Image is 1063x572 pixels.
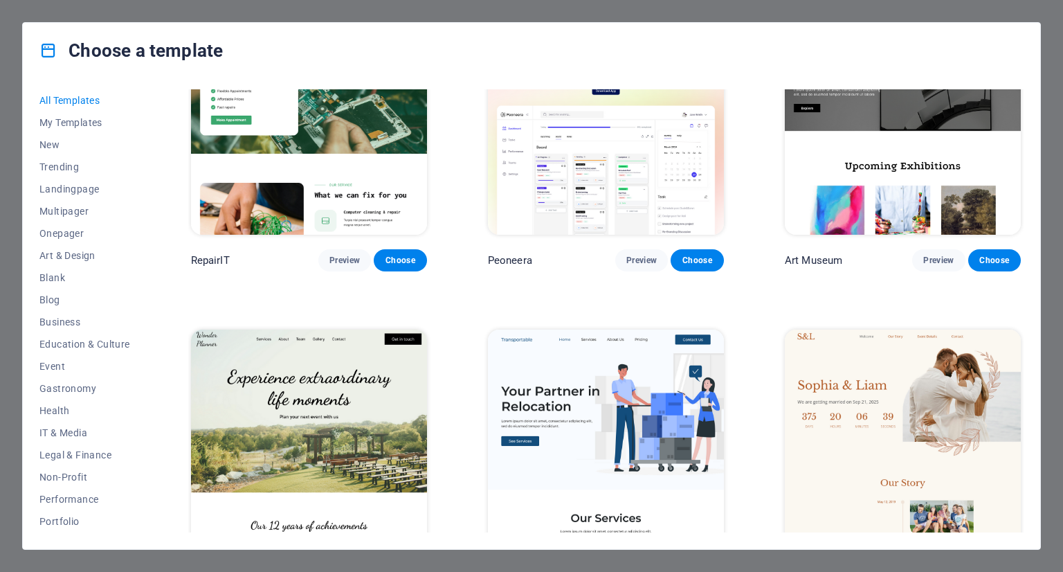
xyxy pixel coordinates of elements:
[39,89,130,111] button: All Templates
[785,330,1021,547] img: S&L
[39,250,130,261] span: Art & Design
[39,405,130,416] span: Health
[39,377,130,400] button: Gastronomy
[39,267,130,289] button: Blank
[39,339,130,350] span: Education & Culture
[39,466,130,488] button: Non-Profit
[39,289,130,311] button: Blog
[39,472,130,483] span: Non-Profit
[39,316,130,328] span: Business
[191,17,427,234] img: RepairIT
[39,422,130,444] button: IT & Media
[39,311,130,333] button: Business
[39,244,130,267] button: Art & Design
[626,255,657,266] span: Preview
[39,206,130,217] span: Multipager
[39,488,130,510] button: Performance
[39,449,130,461] span: Legal & Finance
[39,355,130,377] button: Event
[39,516,130,527] span: Portfolio
[39,228,130,239] span: Onepager
[374,249,426,271] button: Choose
[39,510,130,533] button: Portfolio
[615,249,668,271] button: Preview
[39,184,130,195] span: Landingpage
[682,255,712,266] span: Choose
[39,156,130,178] button: Trending
[923,255,954,266] span: Preview
[39,95,130,106] span: All Templates
[39,178,130,200] button: Landingpage
[488,330,724,547] img: Transportable
[39,494,130,505] span: Performance
[39,294,130,305] span: Blog
[39,111,130,134] button: My Templates
[39,333,130,355] button: Education & Culture
[488,17,724,234] img: Peoneera
[39,272,130,283] span: Blank
[979,255,1010,266] span: Choose
[191,253,230,267] p: RepairIT
[671,249,723,271] button: Choose
[39,400,130,422] button: Health
[488,253,532,267] p: Peoneera
[329,255,360,266] span: Preview
[191,330,427,547] img: Wonder Planner
[39,134,130,156] button: New
[39,117,130,128] span: My Templates
[968,249,1021,271] button: Choose
[318,249,371,271] button: Preview
[39,161,130,172] span: Trending
[39,222,130,244] button: Onepager
[39,139,130,150] span: New
[39,200,130,222] button: Multipager
[39,383,130,394] span: Gastronomy
[785,253,842,267] p: Art Museum
[912,249,965,271] button: Preview
[39,39,223,62] h4: Choose a template
[39,361,130,372] span: Event
[785,17,1021,234] img: Art Museum
[39,427,130,438] span: IT & Media
[39,444,130,466] button: Legal & Finance
[385,255,415,266] span: Choose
